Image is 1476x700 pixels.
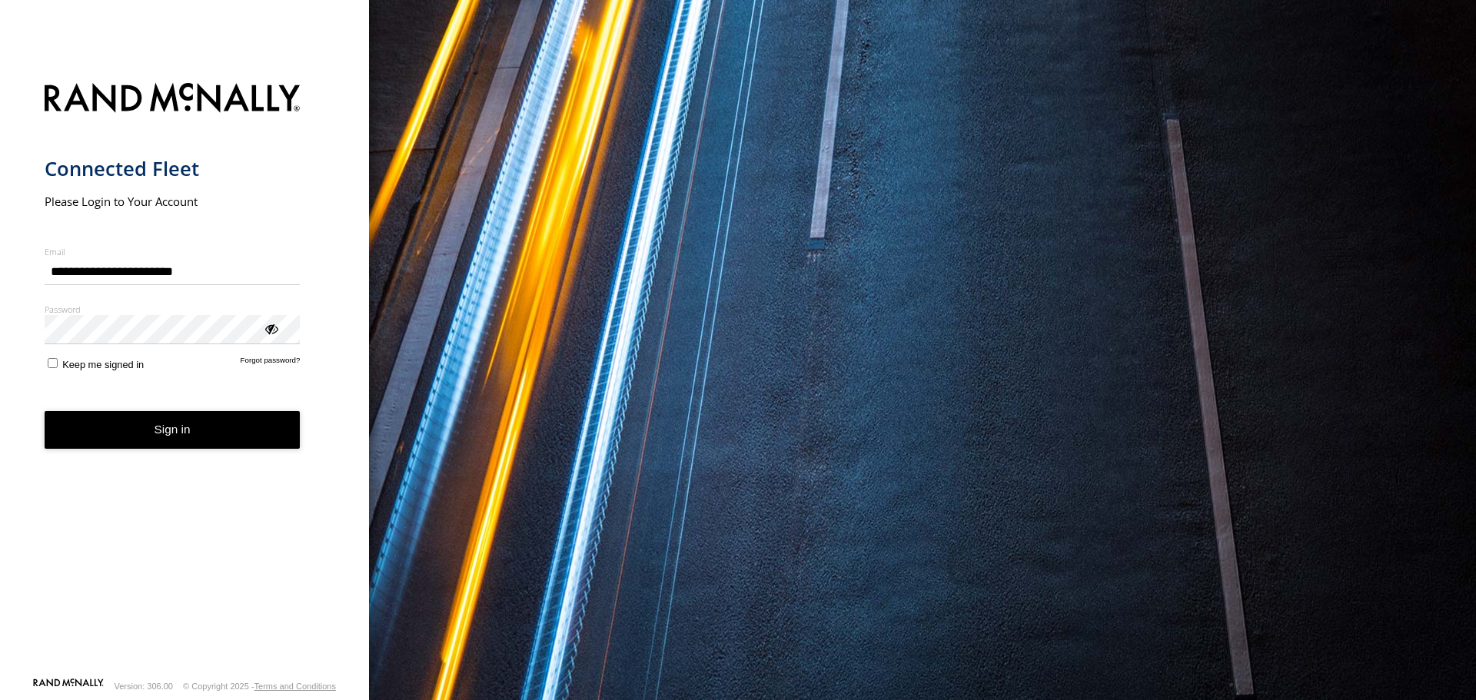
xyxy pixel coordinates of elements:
label: Password [45,304,301,315]
a: Terms and Conditions [254,682,336,691]
input: Keep me signed in [48,358,58,368]
form: main [45,74,325,677]
label: Email [45,246,301,257]
a: Forgot password? [241,356,301,370]
div: © Copyright 2025 - [183,682,336,691]
div: ViewPassword [263,320,278,336]
h2: Please Login to Your Account [45,194,301,209]
img: Rand McNally [45,80,301,119]
h1: Connected Fleet [45,156,301,181]
button: Sign in [45,411,301,449]
div: Version: 306.00 [115,682,173,691]
a: Visit our Website [33,678,104,694]
span: Keep me signed in [62,359,144,370]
